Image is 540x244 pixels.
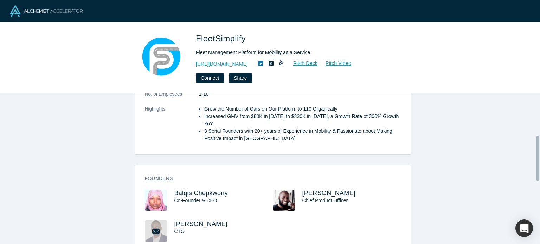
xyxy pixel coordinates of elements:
[204,113,401,127] li: Increased GMV from $80K in [DATE] to $330K in [DATE], a Growth Rate of 300% Growth YoY
[285,59,318,67] a: Pitch Deck
[10,5,83,17] img: Alchemist Logo
[302,198,348,203] span: Chief Product Officer
[199,91,401,98] dd: 1-10
[318,59,352,67] a: Pitch Video
[196,73,224,83] button: Connect
[302,190,356,197] a: [PERSON_NAME]
[196,34,248,43] span: FleetSimplify
[174,198,217,203] span: Co-Founder & CEO
[196,49,393,56] div: Fleet Management Platform for Mobility as a Service
[137,32,186,81] img: FleetSimplify's Logo
[196,60,248,68] a: [URL][DOMAIN_NAME]
[174,190,228,197] a: Balqis Chepkwony
[145,190,167,211] img: Balqis Chepkwony's Profile Image
[229,73,252,83] button: Share
[174,229,185,234] span: CTO
[204,127,401,142] li: 3 Serial Founders with 20+ years of Experience in Mobility & Passionate about Making Positive Imp...
[145,105,199,150] dt: Highlights
[145,175,391,182] h3: Founders
[204,105,401,113] li: Grew the Number of Cars on Our Platform to 110 Organically
[145,91,199,105] dt: No. of Employees
[273,190,295,211] img: Salim Omar's Profile Image
[174,220,228,227] a: [PERSON_NAME]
